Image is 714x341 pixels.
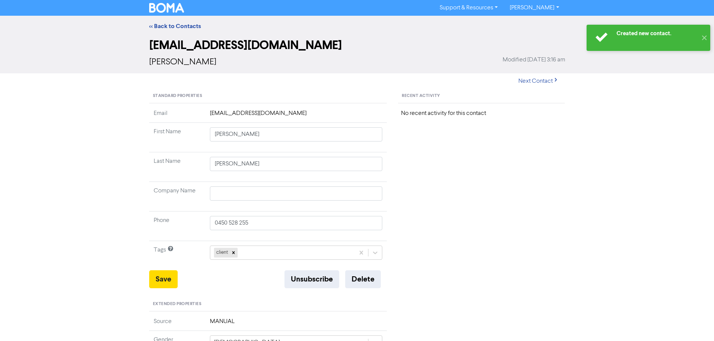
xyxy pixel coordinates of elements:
td: First Name [149,123,205,152]
span: Modified [DATE] 3:16 am [503,55,565,64]
button: Unsubscribe [284,270,339,288]
a: [PERSON_NAME] [504,2,565,14]
button: Next Contact [512,73,565,89]
div: Extended Properties [149,297,387,311]
td: Last Name [149,152,205,182]
td: [EMAIL_ADDRESS][DOMAIN_NAME] [205,109,387,123]
td: Email [149,109,205,123]
td: Company Name [149,182,205,211]
img: BOMA Logo [149,3,184,13]
button: Delete [345,270,381,288]
td: Phone [149,211,205,241]
div: Standard Properties [149,89,387,103]
a: << Back to Contacts [149,22,201,30]
td: Source [149,317,205,331]
td: MANUAL [205,317,387,331]
button: Save [149,270,178,288]
span: [PERSON_NAME] [149,58,216,67]
div: Created new contact. [617,30,697,37]
div: client [214,248,229,258]
div: No recent activity for this contact [401,109,562,118]
h2: [EMAIL_ADDRESS][DOMAIN_NAME] [149,38,565,52]
a: Support & Resources [434,2,504,14]
iframe: Chat Widget [620,260,714,341]
td: Tags [149,241,205,271]
div: Recent Activity [398,89,565,103]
